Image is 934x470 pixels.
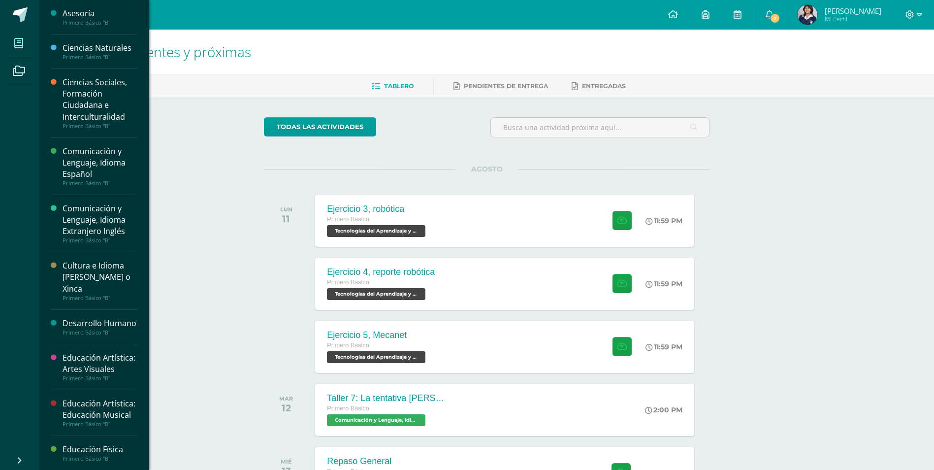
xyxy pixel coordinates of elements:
[327,393,445,403] div: Taller 7: La tentativa [PERSON_NAME]
[327,414,425,426] span: Comunicación y Lenguaje, Idioma Español 'B'
[63,237,137,244] div: Primero Básico "B"
[63,42,137,61] a: Ciencias NaturalesPrimero Básico "B"
[279,395,293,402] div: MAR
[327,288,425,300] span: Tecnologías del Aprendizaje y la Comunicación 'B'
[63,54,137,61] div: Primero Básico "B"
[327,204,428,214] div: Ejercicio 3, robótica
[384,82,414,90] span: Tablero
[63,203,137,244] a: Comunicación y Lenguaje, Idioma Extranjero InglésPrimero Básico "B"
[264,117,376,136] a: todas las Actividades
[63,455,137,462] div: Primero Básico "B"
[645,279,682,288] div: 11:59 PM
[327,225,425,237] span: Tecnologías del Aprendizaje y la Comunicación 'B'
[63,123,137,130] div: Primero Básico "B"
[280,213,292,225] div: 11
[327,351,425,363] span: Tecnologías del Aprendizaje y la Comunicación 'B'
[63,203,137,237] div: Comunicación y Lenguaje, Idioma Extranjero Inglés
[63,352,137,375] div: Educación Artística: Artes Visuales
[63,444,137,462] a: Educación FísicaPrimero Básico "B"
[645,216,682,225] div: 11:59 PM
[63,8,137,26] a: AsesoríaPrimero Básico "B"
[327,405,369,412] span: Primero Básico
[63,180,137,187] div: Primero Básico "B"
[453,78,548,94] a: Pendientes de entrega
[491,118,709,137] input: Busca una actividad próxima aquí...
[327,330,428,340] div: Ejercicio 5, Mecanet
[464,82,548,90] span: Pendientes de entrega
[327,456,391,467] div: Repaso General
[281,458,292,465] div: MIÉ
[63,375,137,382] div: Primero Básico "B"
[327,216,369,223] span: Primero Básico
[798,5,817,25] img: 27419bd0c77f2df858c9049e04d83a64.png
[645,342,682,351] div: 11:59 PM
[63,329,137,336] div: Primero Básico "B"
[645,405,682,414] div: 2:00 PM
[63,352,137,382] a: Educación Artística: Artes VisualesPrimero Básico "B"
[63,444,137,455] div: Educación Física
[63,398,137,428] a: Educación Artística: Educación MusicalPrimero Básico "B"
[582,82,626,90] span: Entregadas
[63,19,137,26] div: Primero Básico "B"
[63,77,137,129] a: Ciencias Sociales, Formación Ciudadana e InterculturalidadPrimero Básico "B"
[327,342,369,349] span: Primero Básico
[327,267,435,277] div: Ejercicio 4, reporte robótica
[63,295,137,302] div: Primero Básico "B"
[825,6,881,16] span: [PERSON_NAME]
[63,77,137,122] div: Ciencias Sociales, Formación Ciudadana e Interculturalidad
[63,146,137,180] div: Comunicación y Lenguaje, Idioma Español
[63,42,137,54] div: Ciencias Naturales
[455,165,518,173] span: AGOSTO
[51,42,251,61] span: Actividades recientes y próximas
[63,398,137,421] div: Educación Artística: Educación Musical
[63,421,137,428] div: Primero Básico "B"
[327,279,369,286] span: Primero Básico
[770,13,780,24] span: 2
[572,78,626,94] a: Entregadas
[63,8,137,19] div: Asesoría
[63,146,137,187] a: Comunicación y Lenguaje, Idioma EspañolPrimero Básico "B"
[63,318,137,329] div: Desarrollo Humano
[63,260,137,294] div: Cultura e Idioma [PERSON_NAME] o Xinca
[63,260,137,301] a: Cultura e Idioma [PERSON_NAME] o XincaPrimero Básico "B"
[372,78,414,94] a: Tablero
[63,318,137,336] a: Desarrollo HumanoPrimero Básico "B"
[280,206,292,213] div: LUN
[825,15,881,23] span: Mi Perfil
[279,402,293,414] div: 12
